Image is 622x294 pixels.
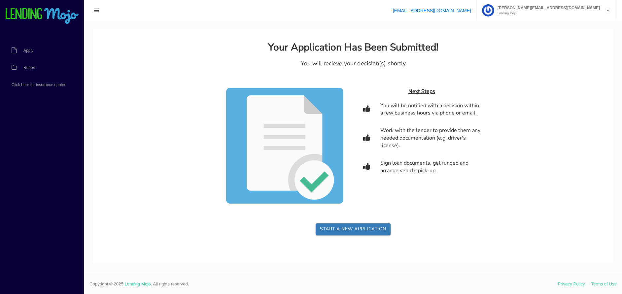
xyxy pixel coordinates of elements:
span: Click here for insurance quotes [12,83,66,87]
div: Sign loan documents, get funded and arrange vehicle pick-up. [287,131,387,146]
a: Privacy Policy [558,281,585,286]
a: Lending Mojo [125,281,151,286]
div: Next Steps [270,59,387,67]
span: Apply [23,49,33,52]
a: [EMAIL_ADDRESS][DOMAIN_NAME] [393,8,471,13]
div: Work with the lender to provide them any needed documentation (e.g. driver's license). [287,98,387,121]
div: You will recieve your decision(s) shortly [138,31,382,39]
a: Terms of Use [591,281,617,286]
span: [PERSON_NAME][EMAIL_ADDRESS][DOMAIN_NAME] [494,6,600,10]
h2: Your Application Has Been Submitted! [175,13,345,24]
span: Report [23,66,35,70]
img: app-completed.png [133,59,250,175]
img: Profile image [482,4,494,16]
span: You will be notified with a decision within a few business hours via phone or email. [287,73,387,88]
span: Copyright © 2025. . All rights reserved. [89,281,558,287]
a: Start a new application [223,195,297,207]
img: logo-small.png [5,8,79,24]
small: Lending Mojo [494,12,600,15]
